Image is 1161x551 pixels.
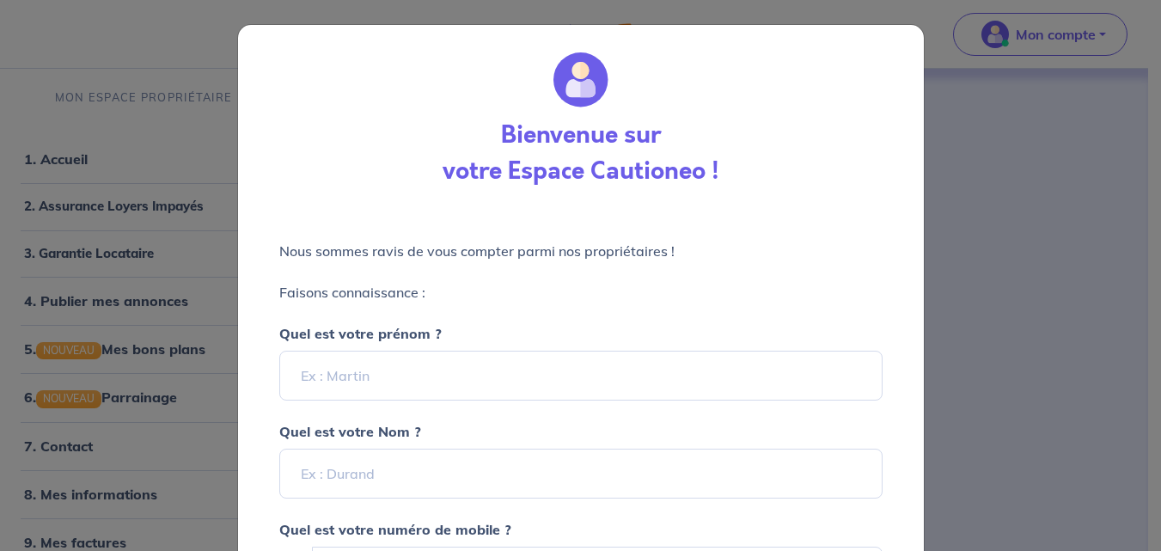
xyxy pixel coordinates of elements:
[279,423,421,440] strong: Quel est votre Nom ?
[443,157,719,187] h3: votre Espace Cautioneo !
[279,282,883,303] p: Faisons connaissance :
[501,121,661,150] h3: Bienvenue sur
[553,52,608,107] img: wallet_circle
[279,325,442,342] strong: Quel est votre prénom ?
[279,449,883,499] input: Ex : Durand
[279,241,883,261] p: Nous sommes ravis de vous compter parmi nos propriétaires !
[279,351,883,401] input: Ex : Martin
[279,521,511,538] strong: Quel est votre numéro de mobile ?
